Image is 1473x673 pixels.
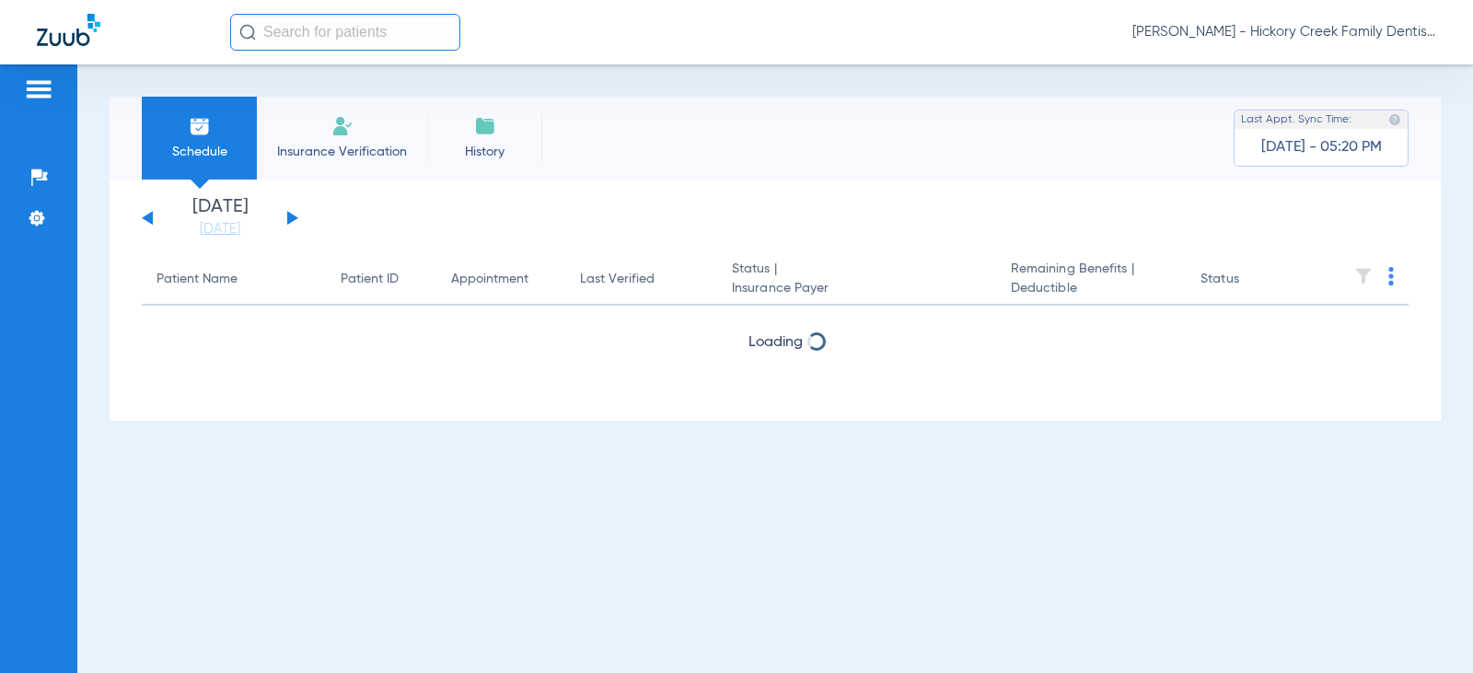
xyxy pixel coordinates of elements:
li: [DATE] [165,198,275,238]
th: Remaining Benefits | [996,254,1186,306]
th: Status [1186,254,1310,306]
div: Patient Name [157,270,311,289]
div: Patient Name [157,270,238,289]
span: Schedule [156,143,243,161]
div: Last Verified [580,270,655,289]
span: Loading [748,335,803,350]
div: Last Verified [580,270,702,289]
img: hamburger-icon [24,78,53,100]
span: Last Appt. Sync Time: [1241,110,1351,129]
span: [DATE] - 05:20 PM [1261,138,1382,157]
div: Patient ID [341,270,422,289]
img: group-dot-blue.svg [1388,267,1394,285]
span: History [441,143,528,161]
img: Schedule [189,115,211,137]
div: Appointment [451,270,528,289]
span: [PERSON_NAME] - Hickory Creek Family Dentistry [1132,23,1436,41]
th: Status | [717,254,996,306]
img: History [474,115,496,137]
div: Patient ID [341,270,399,289]
a: [DATE] [165,220,275,238]
img: filter.svg [1354,267,1373,285]
img: Zuub Logo [37,14,100,46]
span: Insurance Payer [732,279,981,298]
img: last sync help info [1388,113,1401,126]
span: Deductible [1011,279,1171,298]
div: Appointment [451,270,551,289]
img: Manual Insurance Verification [331,115,354,137]
input: Search for patients [230,14,460,51]
span: Insurance Verification [271,143,413,161]
img: Search Icon [239,24,256,41]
